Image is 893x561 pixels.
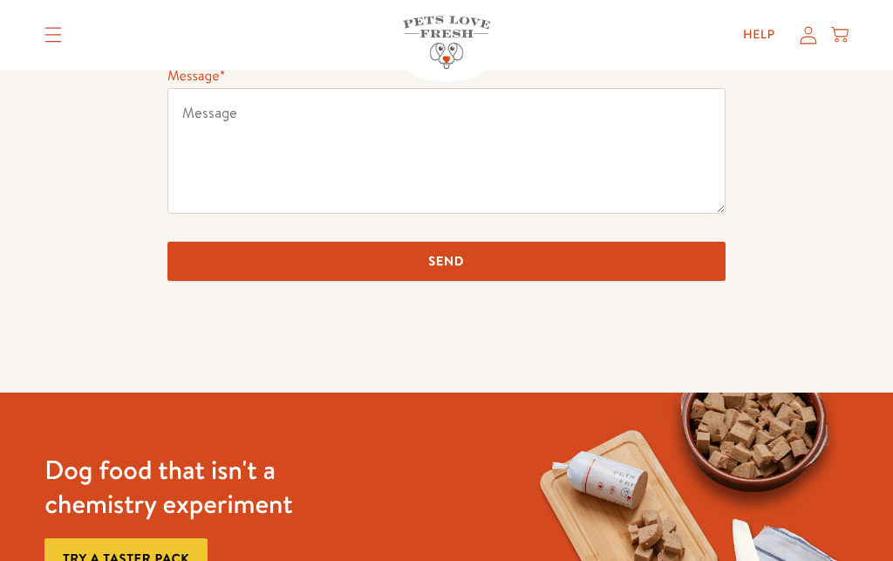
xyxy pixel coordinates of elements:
[31,13,76,57] summary: Translation missing: en.sections.header.menu
[403,16,490,69] img: Pets Love Fresh
[729,17,789,52] a: Help
[167,66,225,86] label: Message
[167,242,726,281] input: Send
[44,453,372,521] h3: Dog food that isn't a chemistry experiment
